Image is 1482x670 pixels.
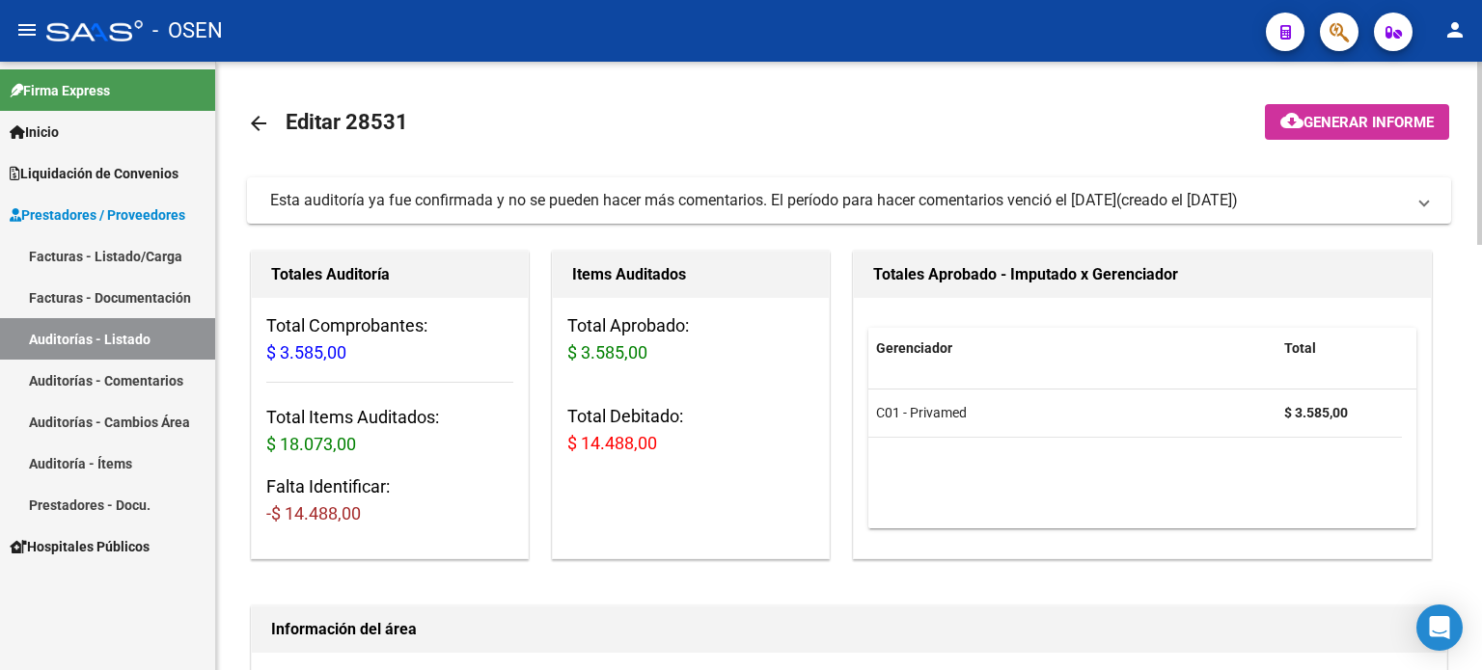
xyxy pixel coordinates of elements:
[1276,328,1402,369] datatable-header-cell: Total
[567,312,814,366] h3: Total Aprobado:
[1284,405,1348,420] strong: $ 3.585,00
[266,312,513,366] h3: Total Comprobantes:
[266,342,346,362] span: $ 3.585,00
[876,340,952,356] span: Gerenciador
[271,259,508,290] h1: Totales Auditoría
[247,112,270,135] mat-icon: arrow_back
[10,536,150,557] span: Hospitales Públicos
[10,163,178,184] span: Liquidación de Convenios
[1265,104,1449,140] button: Generar informe
[873,259,1412,290] h1: Totales Aprobado - Imputado x Gerenciador
[1416,604,1463,651] div: Open Intercom Messenger
[152,10,223,52] span: - OSEN
[266,503,361,523] span: -$ 14.488,00
[572,259,810,290] h1: Items Auditados
[10,80,110,101] span: Firma Express
[266,473,513,527] h3: Falta Identificar:
[1304,114,1434,131] span: Generar informe
[266,404,513,458] h3: Total Items Auditados:
[1116,190,1238,211] span: (creado el [DATE])
[286,110,408,134] span: Editar 28531
[270,190,1116,211] div: Esta auditoría ya fue confirmada y no se pueden hacer más comentarios. El período para hacer come...
[876,405,967,420] span: C01 - Privamed
[271,614,1427,645] h1: Información del área
[1280,109,1304,132] mat-icon: cloud_download
[1443,18,1467,41] mat-icon: person
[266,434,356,454] span: $ 18.073,00
[567,342,647,362] span: $ 3.585,00
[567,433,657,453] span: $ 14.488,00
[247,177,1451,224] mat-expansion-panel-header: Esta auditoría ya fue confirmada y no se pueden hacer más comentarios. El período para hacer come...
[15,18,39,41] mat-icon: menu
[1284,340,1316,356] span: Total
[10,121,59,143] span: Inicio
[868,328,1276,369] datatable-header-cell: Gerenciador
[567,403,814,457] h3: Total Debitado:
[10,204,185,226] span: Prestadores / Proveedores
